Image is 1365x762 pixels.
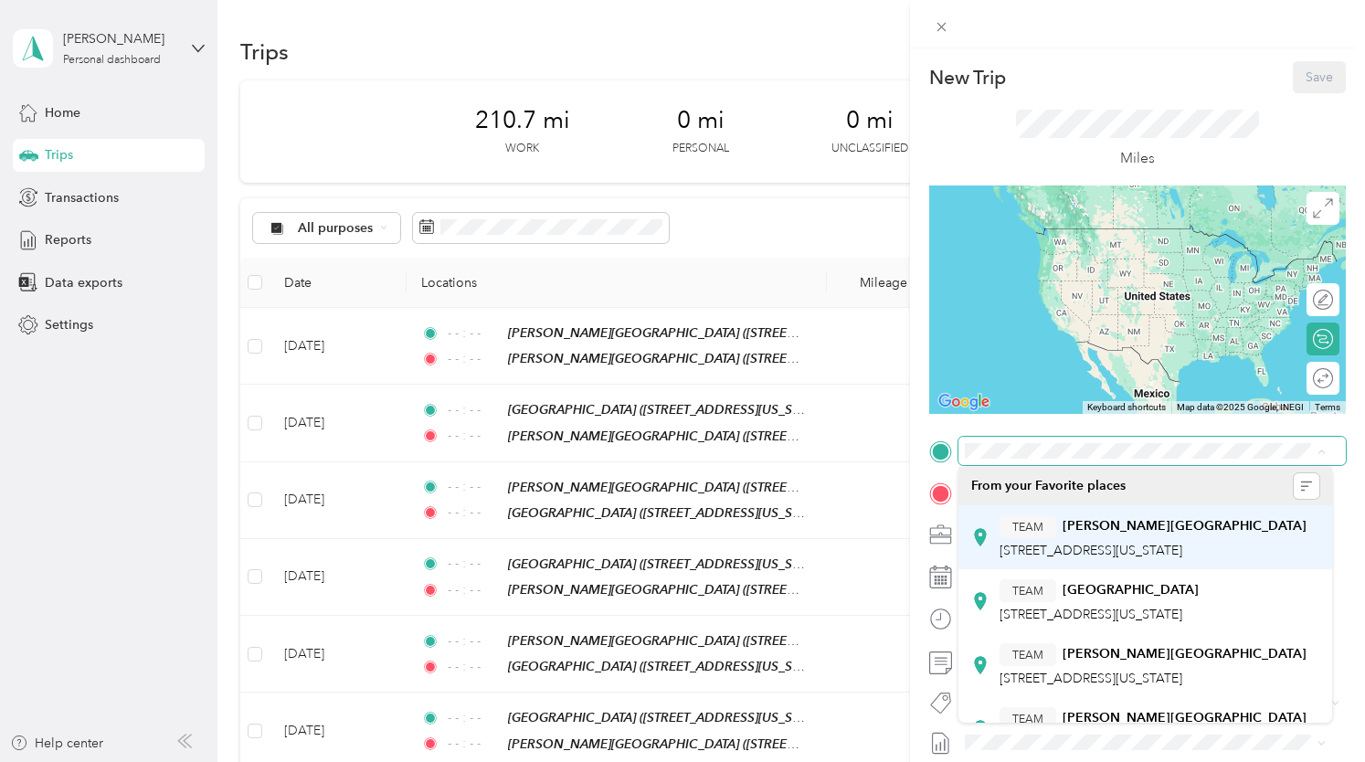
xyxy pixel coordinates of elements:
[971,478,1126,494] span: From your Favorite places
[1063,518,1307,534] strong: [PERSON_NAME][GEOGRAPHIC_DATA]
[1177,402,1304,412] span: Map data ©2025 Google, INEGI
[1012,646,1043,662] span: TEAM
[1000,607,1182,622] span: [STREET_ADDRESS][US_STATE]
[1000,515,1056,538] button: TEAM
[1012,710,1043,726] span: TEAM
[1000,579,1056,602] button: TEAM
[1012,518,1043,534] span: TEAM
[1063,646,1307,662] strong: [PERSON_NAME][GEOGRAPHIC_DATA]
[1087,401,1166,414] button: Keyboard shortcuts
[1012,582,1043,598] span: TEAM
[1263,660,1365,762] iframe: Everlance-gr Chat Button Frame
[1000,643,1056,666] button: TEAM
[934,390,994,414] img: Google
[929,65,1006,90] p: New Trip
[1063,582,1199,598] strong: [GEOGRAPHIC_DATA]
[934,390,994,414] a: Open this area in Google Maps (opens a new window)
[1000,707,1056,730] button: TEAM
[1063,710,1307,726] strong: [PERSON_NAME][GEOGRAPHIC_DATA]
[1000,543,1182,558] span: [STREET_ADDRESS][US_STATE]
[1000,671,1182,686] span: [STREET_ADDRESS][US_STATE]
[1120,147,1155,170] p: Miles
